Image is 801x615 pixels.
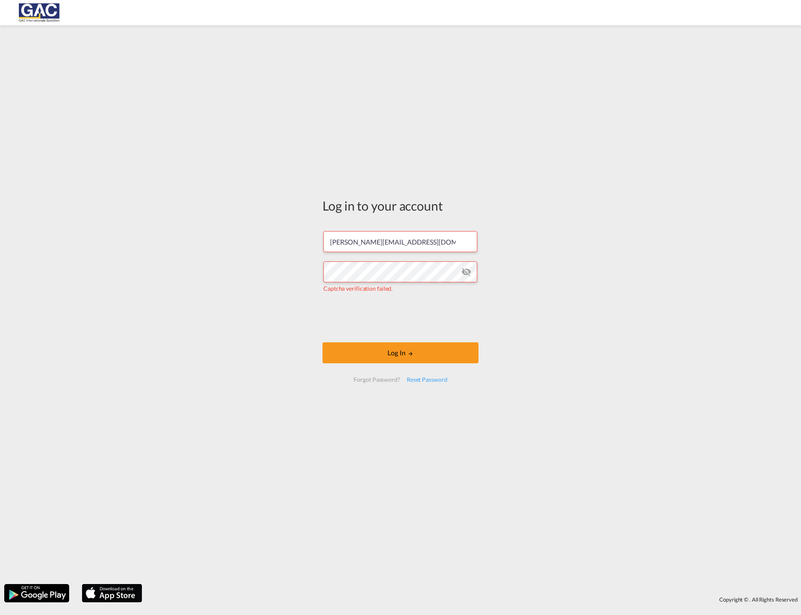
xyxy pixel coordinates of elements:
[461,267,471,277] md-icon: icon-eye-off
[3,583,70,603] img: google.png
[13,3,69,22] img: 9f305d00dc7b11eeb4548362177db9c3.png
[323,285,393,292] span: Captcha verification failed.
[323,231,477,252] input: Enter email/phone number
[337,301,464,334] iframe: reCAPTCHA
[350,372,403,387] div: Forgot Password?
[403,372,451,387] div: Reset Password
[322,197,479,214] div: Log in to your account
[146,592,801,607] div: Copyright © . All Rights Reserved
[322,342,479,363] button: LOGIN
[81,583,143,603] img: apple.png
